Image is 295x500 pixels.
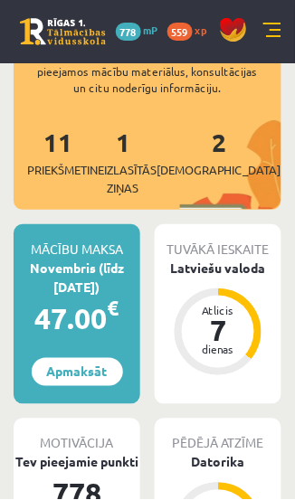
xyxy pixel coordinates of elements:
div: Tuvākā ieskaite [155,224,281,259]
div: Novembris (līdz [DATE]) [14,259,140,297]
div: Mācību maksa [14,224,140,259]
a: 559 xp [167,23,216,37]
div: 7 [191,316,245,344]
span: 559 [167,23,193,41]
a: Rīgas 1. Tālmācības vidusskola [20,18,106,45]
span: Priekšmeti [27,161,90,179]
span: mP [144,23,158,37]
span: 778 [116,23,141,41]
div: Datorika [155,453,281,472]
span: xp [195,23,207,37]
a: 11Priekšmeti [27,126,90,179]
a: Apmaksāt [32,358,123,386]
div: Motivācija [14,419,140,453]
a: 1Neizlasītās ziņas [90,126,157,196]
div: dienas [191,344,245,355]
div: Tev pieejamie punkti [14,453,140,472]
a: 2[DEMOGRAPHIC_DATA] [157,126,281,179]
div: Pēdējā atzīme [155,419,281,453]
span: Neizlasītās ziņas [90,161,157,196]
span: [DEMOGRAPHIC_DATA] [157,161,281,179]
div: Atlicis [191,305,245,316]
div: 47.00 [14,297,140,340]
span: € [108,295,119,321]
a: Latviešu valoda Atlicis 7 dienas [155,259,281,378]
div: Latviešu valoda [155,259,281,278]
